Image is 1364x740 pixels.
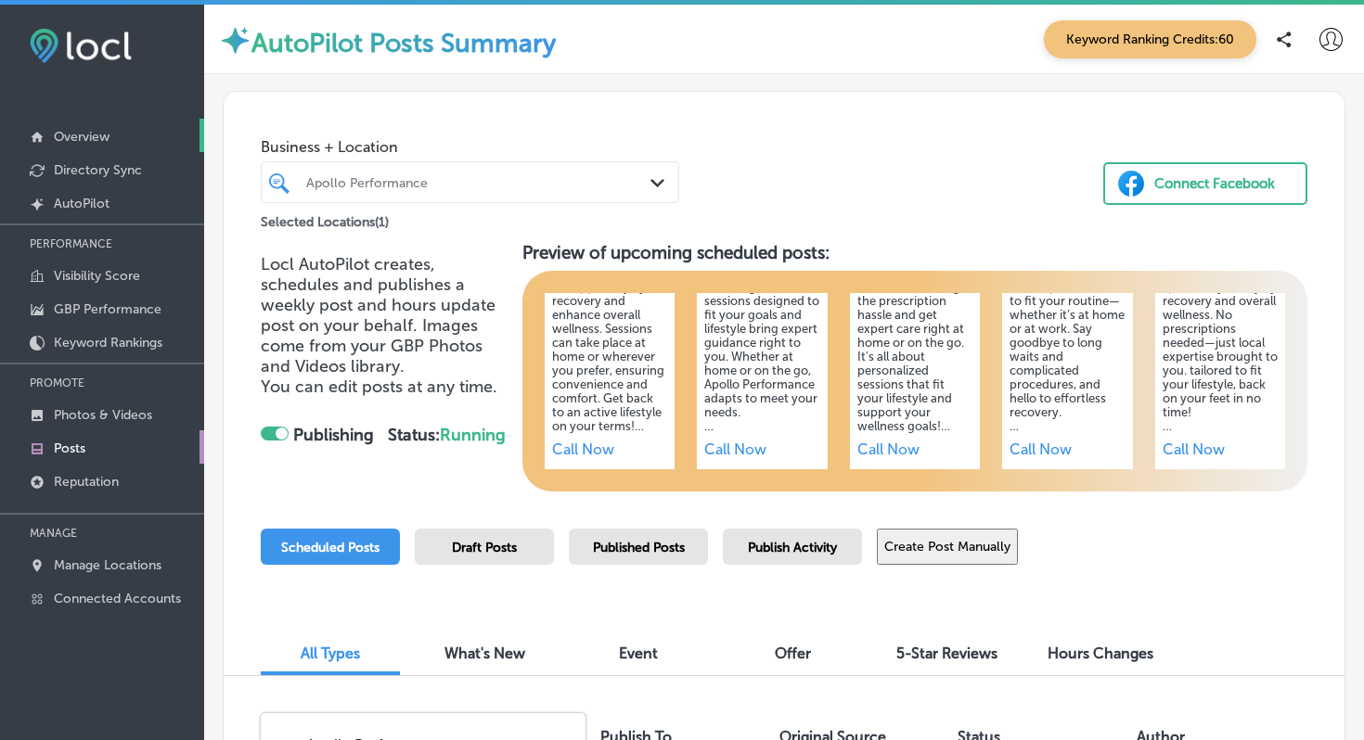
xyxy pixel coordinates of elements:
[261,254,495,376] span: Locl AutoPilot creates, schedules and publishes a weekly post and hours update post on your behal...
[261,207,389,230] p: Selected Locations ( 1 )
[281,540,380,555] span: Scheduled Posts
[30,29,132,63] img: fda3e92497d09a02dc62c9cd864e3231.png
[593,540,685,555] span: Published Posts
[54,196,109,211] p: AutoPilot
[440,425,506,445] span: Running
[54,474,119,490] p: Reputation
[293,425,374,445] strong: Publishing
[522,242,1307,263] h3: Preview of upcoming scheduled posts:
[54,335,162,351] p: Keyword Rankings
[704,224,819,433] h5: Transform your wellness journey with virtual personal training and coaching! Tailored sessions de...
[54,268,140,284] p: Visibility Score
[896,644,997,662] span: 5-Star Reviews
[877,529,1018,565] button: Create Post Manually
[1103,162,1307,205] button: Connect Facebook
[54,407,152,423] p: Photos & Videos
[444,644,525,662] span: What's New
[552,224,667,433] h5: Revitalize your routine with personalized fitness programs designed to support injury recovery an...
[619,644,658,662] span: Event
[1163,224,1278,433] h5: Unlock a new level of fitness with personalized programs designed specifically for injury recover...
[261,138,679,156] span: Business + Location
[1010,224,1125,433] h5: In need of expert care for those nagging shoulder or knee pains? Sessions can be personalized to ...
[1154,170,1275,198] div: Connect Facebook
[452,540,517,555] span: Draft Posts
[251,28,556,58] label: AutoPilot Posts Summary
[301,644,360,662] span: All Types
[54,557,161,573] p: Manage Locations
[306,174,652,190] div: Apollo Performance
[1044,20,1256,58] span: Keyword Ranking Credits: 60
[857,224,972,433] h5: Experience seamless recovery with concierge physical therapy at your convenience. Forget the pres...
[388,425,506,445] strong: Status:
[219,24,251,57] img: autopilot-icon
[261,376,497,397] span: You can edit posts at any time.
[1048,644,1153,662] span: Hours Changes
[54,591,181,606] p: Connected Accounts
[775,644,811,662] span: Offer
[54,301,161,317] p: GBP Performance
[748,540,837,555] span: Publish Activity
[54,129,109,145] p: Overview
[54,440,85,456] p: Posts
[54,162,142,178] p: Directory Sync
